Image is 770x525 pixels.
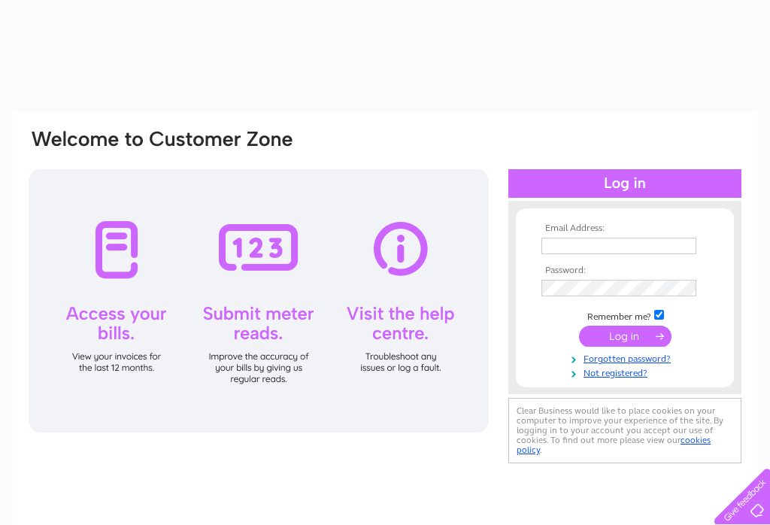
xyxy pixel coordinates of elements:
[538,223,712,234] th: Email Address:
[541,365,712,379] a: Not registered?
[538,266,712,276] th: Password:
[508,398,741,463] div: Clear Business would like to place cookies on your computer to improve your experience of the sit...
[541,351,712,365] a: Forgotten password?
[517,435,711,455] a: cookies policy
[538,308,712,323] td: Remember me?
[579,326,671,347] input: Submit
